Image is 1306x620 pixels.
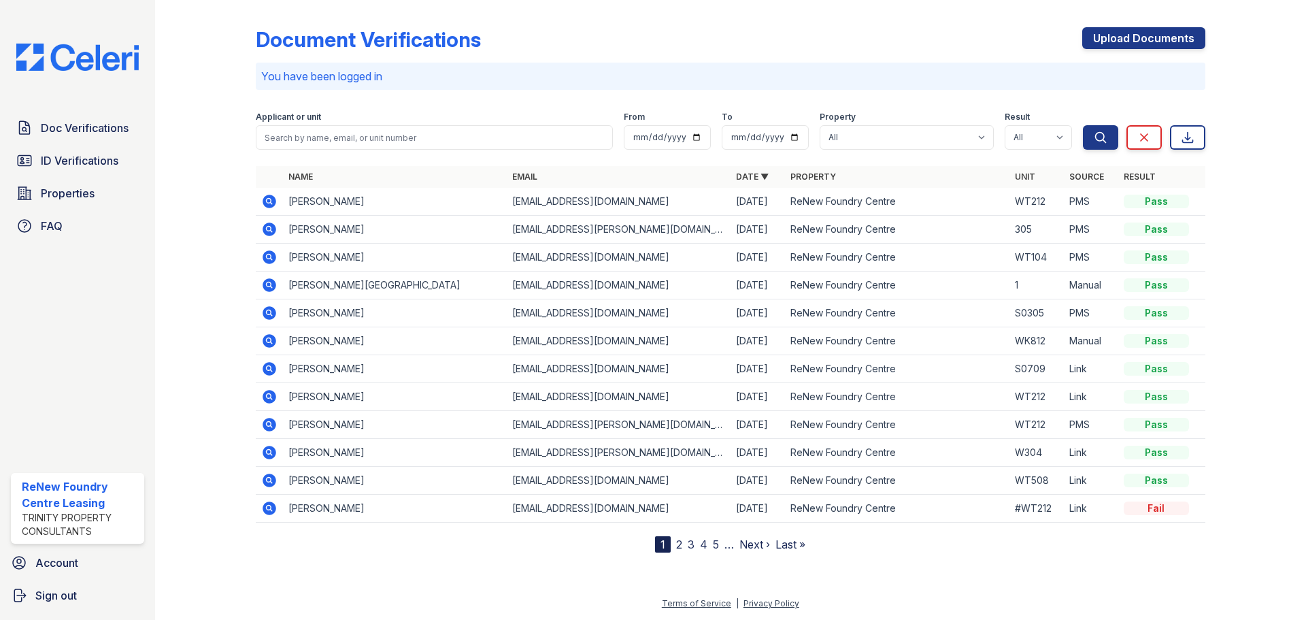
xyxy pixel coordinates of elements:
div: Pass [1124,250,1189,264]
td: [DATE] [731,411,785,439]
td: [PERSON_NAME] [283,216,507,244]
a: Date ▼ [736,172,769,182]
td: ReNew Foundry Centre [785,383,1009,411]
td: [DATE] [731,467,785,495]
td: S0709 [1009,355,1064,383]
td: [DATE] [731,327,785,355]
div: Pass [1124,474,1189,487]
td: Link [1064,439,1118,467]
td: [PERSON_NAME] [283,327,507,355]
a: Email [512,172,537,182]
td: 305 [1009,216,1064,244]
td: ReNew Foundry Centre [785,439,1009,467]
a: 2 [676,538,682,551]
label: Applicant or unit [256,112,321,123]
td: ReNew Foundry Centre [785,467,1009,495]
td: ReNew Foundry Centre [785,495,1009,523]
td: PMS [1064,216,1118,244]
a: 4 [700,538,707,551]
a: FAQ [11,212,144,240]
td: [DATE] [731,383,785,411]
label: Result [1005,112,1030,123]
td: WT508 [1009,467,1064,495]
a: Name [288,172,313,182]
td: [DATE] [731,244,785,272]
span: FAQ [41,218,63,234]
td: [EMAIL_ADDRESS][DOMAIN_NAME] [507,188,731,216]
a: Upload Documents [1082,27,1205,49]
td: [DATE] [731,439,785,467]
td: WT212 [1009,188,1064,216]
td: Manual [1064,327,1118,355]
a: Source [1069,172,1104,182]
td: [PERSON_NAME] [283,411,507,439]
td: W304 [1009,439,1064,467]
a: Result [1124,172,1156,182]
div: Fail [1124,502,1189,515]
td: [DATE] [731,495,785,523]
td: PMS [1064,299,1118,327]
td: Link [1064,495,1118,523]
td: [EMAIL_ADDRESS][DOMAIN_NAME] [507,272,731,299]
td: [DATE] [731,216,785,244]
a: Property [790,172,836,182]
td: ReNew Foundry Centre [785,299,1009,327]
td: ReNew Foundry Centre [785,355,1009,383]
div: Pass [1124,362,1189,376]
td: ReNew Foundry Centre [785,327,1009,355]
div: Pass [1124,223,1189,236]
td: WT104 [1009,244,1064,272]
span: Properties [41,185,95,201]
td: [PERSON_NAME] [283,439,507,467]
a: Last » [775,538,805,551]
td: PMS [1064,188,1118,216]
td: [PERSON_NAME][GEOGRAPHIC_DATA] [283,272,507,299]
a: Account [5,549,150,576]
label: Property [820,112,856,123]
div: Pass [1124,306,1189,320]
td: WK812 [1009,327,1064,355]
span: Sign out [35,587,77,604]
td: ReNew Foundry Centre [785,411,1009,439]
td: S0305 [1009,299,1064,327]
a: Unit [1015,172,1035,182]
input: Search by name, email, or unit number [256,125,613,150]
td: [EMAIL_ADDRESS][DOMAIN_NAME] [507,327,731,355]
a: Privacy Policy [743,598,799,608]
td: [PERSON_NAME] [283,467,507,495]
td: ReNew Foundry Centre [785,216,1009,244]
div: Document Verifications [256,27,481,52]
label: From [624,112,645,123]
td: [DATE] [731,355,785,383]
a: Sign out [5,582,150,609]
td: [PERSON_NAME] [283,244,507,272]
td: ReNew Foundry Centre [785,188,1009,216]
div: Pass [1124,418,1189,431]
a: Doc Verifications [11,114,144,142]
img: CE_Logo_Blue-a8612792a0a2168367f1c8372b55b34899dd931a85d93a1a3d3e32e68fde9ad4.png [5,44,150,71]
td: [DATE] [731,272,785,299]
td: [EMAIL_ADDRESS][DOMAIN_NAME] [507,495,731,523]
td: [DATE] [731,188,785,216]
td: [EMAIL_ADDRESS][DOMAIN_NAME] [507,355,731,383]
td: [EMAIL_ADDRESS][PERSON_NAME][DOMAIN_NAME] [507,216,731,244]
td: Link [1064,355,1118,383]
td: [EMAIL_ADDRESS][DOMAIN_NAME] [507,244,731,272]
td: [EMAIL_ADDRESS][DOMAIN_NAME] [507,383,731,411]
td: Link [1064,467,1118,495]
span: Doc Verifications [41,120,129,136]
td: 1 [1009,272,1064,299]
div: Pass [1124,334,1189,348]
a: Next › [739,538,770,551]
td: [EMAIL_ADDRESS][DOMAIN_NAME] [507,299,731,327]
a: ID Verifications [11,147,144,174]
div: Trinity Property Consultants [22,511,139,538]
td: [PERSON_NAME] [283,355,507,383]
div: ReNew Foundry Centre Leasing [22,478,139,511]
div: Pass [1124,446,1189,459]
a: 5 [713,538,719,551]
td: Manual [1064,272,1118,299]
td: [PERSON_NAME] [283,188,507,216]
a: Terms of Service [662,598,731,608]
